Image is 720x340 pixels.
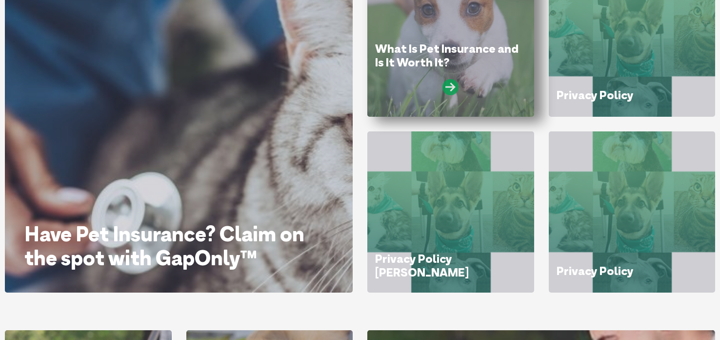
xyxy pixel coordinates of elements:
a: Privacy Policy [557,87,634,102]
a: What Is Pet Insurance and Is It Worth It? [375,41,519,69]
a: Privacy Policy [PERSON_NAME] [375,251,469,279]
button: Search [701,44,711,54]
a: Privacy Policy [557,263,634,278]
a: Have Pet Insurance? Claim on the spot with GapOnly™ [24,221,304,270]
